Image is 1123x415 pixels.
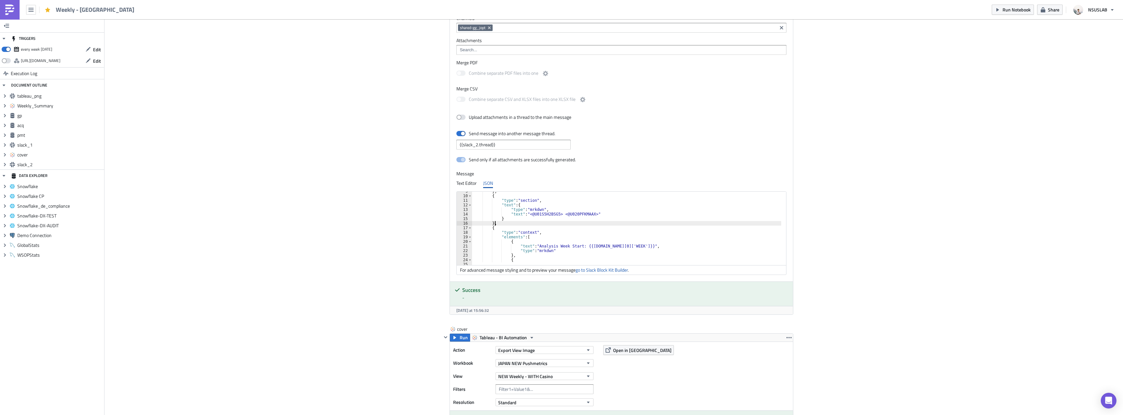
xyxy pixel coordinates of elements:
span: acq [17,122,103,128]
span: Tableau - BI Automation [480,334,527,342]
span: gp [17,113,103,119]
div: 20 [457,239,472,244]
span: slack_1 [17,142,103,148]
div: 18 [457,230,472,235]
span: Snowflake [17,184,103,189]
span: [DATE] at 15:56:32 [456,307,489,313]
div: For advanced message styling and to preview your message . [457,265,786,275]
button: Standard [496,398,593,406]
button: Clear selected items [778,24,785,32]
span: Snowflake CP [17,193,103,199]
label: Combine separate PDF files into one [456,70,549,78]
div: DOCUMENT OUTLINE [11,79,47,91]
div: JSON [483,178,493,188]
body: Rich Text Area. Press ALT-0 for help. [3,3,340,8]
button: NEW Weekly - WITH Casino [496,372,593,380]
div: 13 [457,207,472,212]
div: 22 [457,248,472,253]
img: PushMetrics [5,5,15,15]
span: JAPAN NEW Pushmetrics [498,360,547,367]
label: Action [453,345,492,355]
div: 15 [457,216,472,221]
input: Filter1=Value1&... [496,384,593,394]
img: Avatar [1073,4,1084,15]
label: Resolution [453,397,492,407]
button: NSUSLAB [1069,3,1118,17]
label: Send message into another message thread. [456,131,556,136]
button: Share [1037,5,1063,15]
span: GlobalStats [17,242,103,248]
a: go to Slack Block Kit Builder [576,266,628,273]
button: Combine separate PDF files into one [542,70,549,77]
div: TRIGGERS [11,33,36,44]
span: shared-gg_jopt [460,25,485,30]
button: Export View Image [496,346,593,354]
div: 17 [457,226,472,230]
button: Run [450,334,470,342]
span: WSOPStats [17,252,103,258]
span: NSUSLAB [1088,6,1107,13]
button: JAPAN NEW Pushmetrics [496,359,593,367]
span: Snowflake_de_compliance [17,203,103,209]
button: Open in [GEOGRAPHIC_DATA] [603,345,674,355]
label: Channels [456,15,786,21]
button: Tableau - BI Automation [470,334,537,342]
span: Open in [GEOGRAPHIC_DATA] [613,347,672,354]
button: Hide content [442,333,450,341]
div: DATA EXPLORER [11,170,47,182]
div: 25 [457,262,472,267]
input: Search... [458,47,784,53]
button: Remove Tag [487,24,493,31]
label: Combine separate CSV and XLSX files into one XLSX file [456,96,587,104]
div: 10 [457,194,472,198]
div: Text Editor [456,178,477,188]
label: View [453,371,492,381]
span: pmt [17,132,103,138]
span: Weekly_Summary [17,103,103,109]
span: Weekly - [GEOGRAPHIC_DATA] [56,6,135,13]
span: Run Notebook [1003,6,1031,13]
span: Standard [498,399,516,406]
span: Edit [93,46,101,53]
div: 24 [457,258,472,262]
span: Run [460,334,468,342]
button: Edit [82,44,104,55]
span: Demo Connection [17,232,103,238]
div: - [462,294,788,301]
div: 19 [457,235,472,239]
button: Combine separate CSV and XLSX files into one XLSX file [579,96,587,104]
div: 16 [457,221,472,226]
div: Open Intercom Messenger [1101,393,1116,408]
label: Merge CSV [456,86,786,92]
span: Export View Image [498,347,535,354]
p: BI Automated Weekly Reports - [GEOGRAPHIC_DATA] [3,3,340,8]
input: {{ slack_1.thread }} [456,140,571,150]
span: cover [17,152,103,158]
div: https://pushmetrics.io/api/v1/report/E7L68DPoq1/webhook?token=0387f02c726e43479b1323f324c0ebea [21,56,60,66]
div: 21 [457,244,472,248]
div: every week on Monday [21,44,52,54]
label: Message [456,171,786,177]
h5: Success [462,287,788,293]
button: Run Notebook [992,5,1034,15]
span: Execution Log [11,68,37,79]
span: Share [1048,6,1059,13]
label: Upload attachments in a thread to the main message [456,114,571,120]
span: slack_2 [17,162,103,168]
div: 12 [457,203,472,207]
span: cover [457,326,483,332]
div: 23 [457,253,472,258]
button: Edit [82,56,104,66]
label: Filters [453,384,492,394]
span: NEW Weekly - WITH Casino [498,373,553,380]
label: Attachments [456,38,786,43]
div: 11 [457,198,472,203]
span: tableau_png [17,93,103,99]
label: Workbook [453,358,492,368]
span: Edit [93,57,101,64]
span: Snowflake-DX-AUDIT [17,223,103,229]
span: Snowflake-DX-TEST [17,213,103,219]
label: Merge PDF [456,60,786,66]
div: Send only if all attachments are successfully generated. [469,157,576,163]
div: 14 [457,212,472,216]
